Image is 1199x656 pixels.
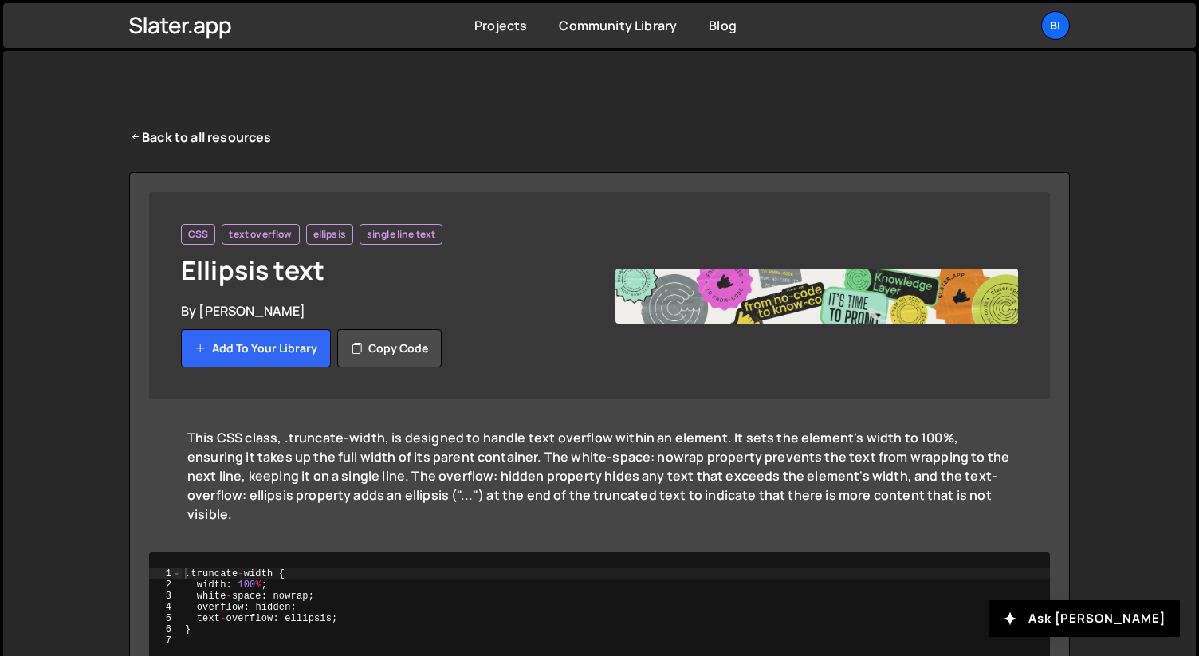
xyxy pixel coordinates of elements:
div: By [PERSON_NAME] [181,302,584,320]
div: 4 [149,602,182,613]
div: This CSS class, .truncate-width, is designed to handle text overflow within an element. It sets t... [187,428,1012,524]
img: Frame%20482.jpg [615,269,1018,324]
span: ellipsis [313,228,346,241]
a: Bi [1041,11,1070,40]
a: Projects [474,17,527,34]
a: Back to all resources [129,128,272,147]
span: single line text [367,228,436,241]
span: text overflow [229,228,292,241]
h1: Ellipsis text [181,254,584,286]
button: Add to your library [181,329,331,367]
div: 3 [149,591,182,602]
div: 5 [149,613,182,624]
span: CSS [188,228,208,241]
div: 6 [149,624,182,635]
button: Copy code [337,329,442,367]
div: 2 [149,579,182,591]
div: 7 [149,635,182,646]
a: Blog [709,17,737,34]
a: Community Library [559,17,677,34]
button: Ask [PERSON_NAME] [989,600,1180,637]
div: 1 [149,568,182,579]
